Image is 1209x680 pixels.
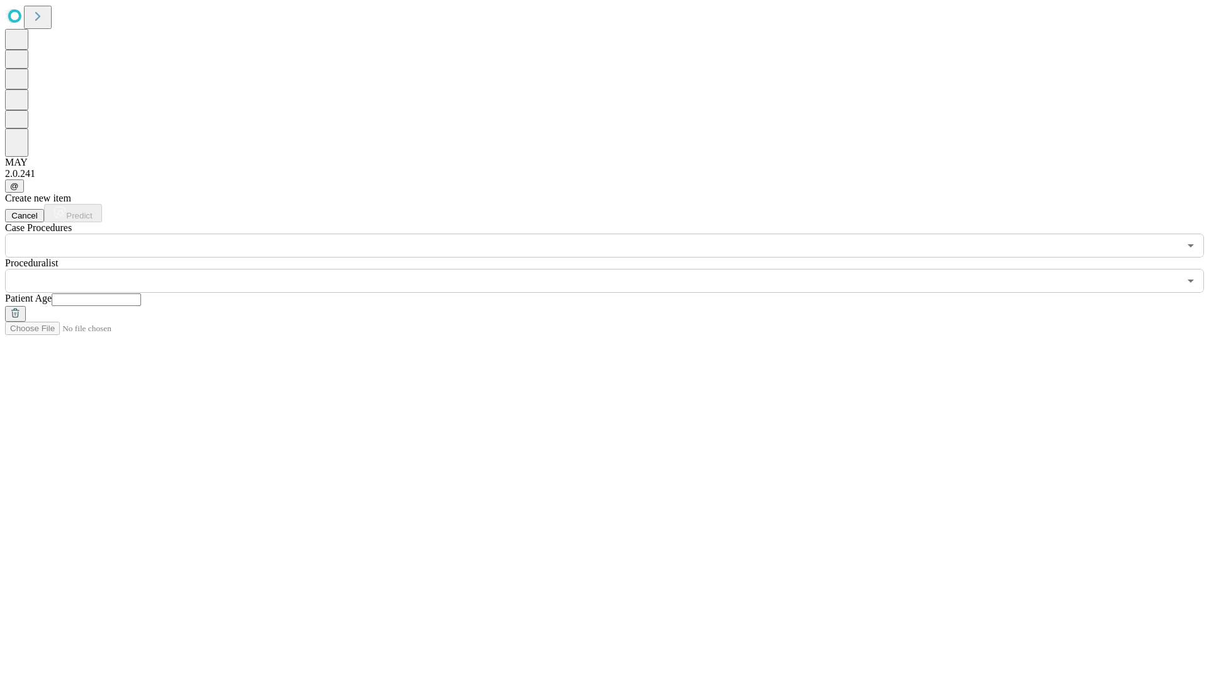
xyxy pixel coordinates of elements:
[66,211,92,220] span: Predict
[1182,237,1200,254] button: Open
[10,181,19,191] span: @
[44,204,102,222] button: Predict
[5,193,71,203] span: Create new item
[5,258,58,268] span: Proceduralist
[5,209,44,222] button: Cancel
[1182,272,1200,290] button: Open
[5,168,1204,179] div: 2.0.241
[5,157,1204,168] div: MAY
[11,211,38,220] span: Cancel
[5,179,24,193] button: @
[5,222,72,233] span: Scheduled Procedure
[5,293,52,303] span: Patient Age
